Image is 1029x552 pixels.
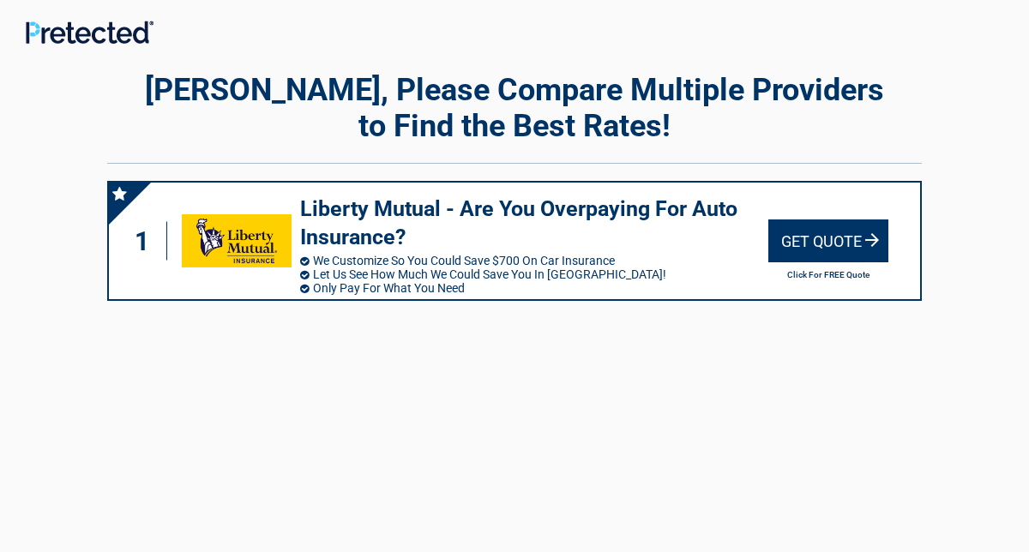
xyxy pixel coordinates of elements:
[300,195,768,251] h3: Liberty Mutual - Are You Overpaying For Auto Insurance?
[26,21,153,44] img: Main Logo
[300,267,768,281] li: Let Us See How Much We Could Save You In [GEOGRAPHIC_DATA]!
[182,214,292,267] img: libertymutual's logo
[107,72,922,144] h2: [PERSON_NAME], Please Compare Multiple Providers to Find the Best Rates!
[768,270,888,279] h2: Click For FREE Quote
[768,219,888,262] div: Get Quote
[300,281,768,295] li: Only Pay For What You Need
[126,222,167,261] div: 1
[300,254,768,267] li: We Customize So You Could Save $700 On Car Insurance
